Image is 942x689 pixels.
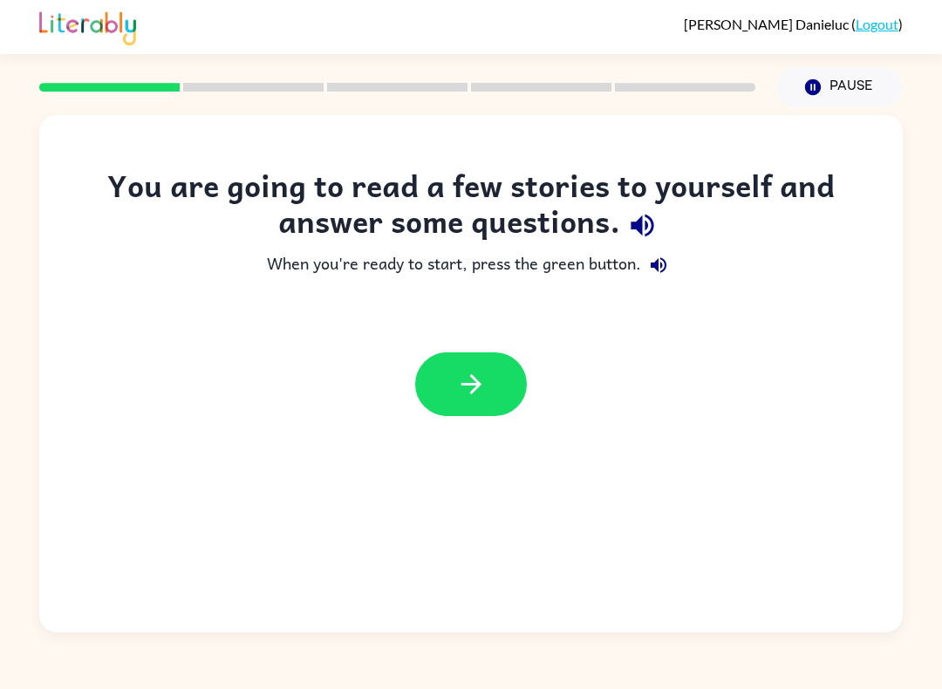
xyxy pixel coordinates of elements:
span: [PERSON_NAME] Danieluc [684,16,851,32]
div: When you're ready to start, press the green button. [74,248,868,283]
div: ( ) [684,16,903,32]
img: Literably [39,7,136,45]
button: Pause [776,67,903,107]
a: Logout [856,16,898,32]
div: You are going to read a few stories to yourself and answer some questions. [74,167,868,248]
